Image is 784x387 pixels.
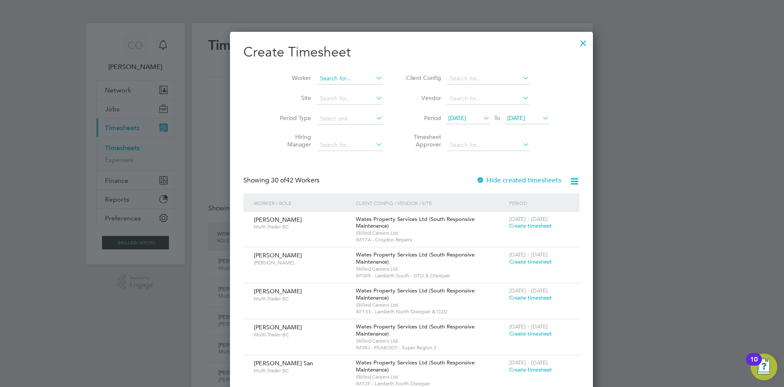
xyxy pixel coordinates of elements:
[356,374,505,380] span: Skilled Careers Ltd
[403,94,441,102] label: Vendor
[447,139,529,151] input: Search for...
[509,222,552,229] span: Create timesheet
[354,193,507,213] div: Client Config / Vendor / Site
[447,73,529,85] input: Search for...
[243,44,580,61] h2: Create Timesheet
[403,133,441,148] label: Timesheet Approver
[509,258,552,265] span: Create timesheet
[476,176,561,185] label: Hide created timesheets
[254,216,302,223] span: [PERSON_NAME]
[507,114,525,122] span: [DATE]
[509,323,548,330] span: [DATE] - [DATE]
[356,359,475,373] span: Wates Property Services Ltd (South Responsive Maintenance)
[750,359,758,370] div: 10
[509,359,548,366] span: [DATE] - [DATE]
[356,323,475,337] span: Wates Property Services Ltd (South Responsive Maintenance)
[403,74,441,82] label: Client Config
[356,230,505,236] span: Skilled Careers Ltd
[356,308,505,315] span: XF133 - Lambeth North Disrepair & D2D
[356,302,505,308] span: Skilled Careers Ltd
[273,94,311,102] label: Site
[254,295,350,302] span: Multi-Trader BC
[509,215,548,223] span: [DATE] - [DATE]
[356,251,475,265] span: Wates Property Services Ltd (South Responsive Maintenance)
[252,193,354,213] div: Worker / Role
[509,330,552,337] span: Create timesheet
[254,251,302,259] span: [PERSON_NAME]
[254,331,350,338] span: Multi-Trader BC
[271,176,286,185] span: 30 of
[509,366,552,373] span: Create timesheet
[271,176,319,185] span: 42 Workers
[356,338,505,344] span: Skilled Careers Ltd
[254,259,350,266] span: [PERSON_NAME]
[254,323,302,331] span: [PERSON_NAME]
[492,113,503,123] span: To
[273,74,311,82] label: Worker
[356,236,505,243] span: IM17A - Croydon Repairs
[751,354,777,380] button: Open Resource Center, 10 new notifications
[254,223,350,230] span: Multi-Trader BC
[403,114,441,122] label: Period
[254,359,313,367] span: [PERSON_NAME] San
[273,133,311,148] label: Hiring Manager
[317,73,383,85] input: Search for...
[507,193,571,213] div: Period
[356,344,505,351] span: IM38J - PEABODY - Super Region 2
[509,294,552,301] span: Create timesheet
[254,367,350,374] span: Multi-Trader BC
[317,139,383,151] input: Search for...
[356,272,505,279] span: XF088 - Lambeth South - DTD & Disrepair
[356,287,475,301] span: Wates Property Services Ltd (South Responsive Maintenance)
[447,93,529,105] input: Search for...
[273,114,311,122] label: Period Type
[509,251,548,258] span: [DATE] - [DATE]
[254,287,302,295] span: [PERSON_NAME]
[356,215,475,230] span: Wates Property Services Ltd (South Responsive Maintenance)
[448,114,466,122] span: [DATE]
[317,113,383,125] input: Select one
[243,176,321,185] div: Showing
[356,266,505,272] span: Skilled Careers Ltd
[509,287,548,294] span: [DATE] - [DATE]
[356,380,505,387] span: IM12F - Lambeth North Disrepair
[317,93,383,105] input: Search for...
